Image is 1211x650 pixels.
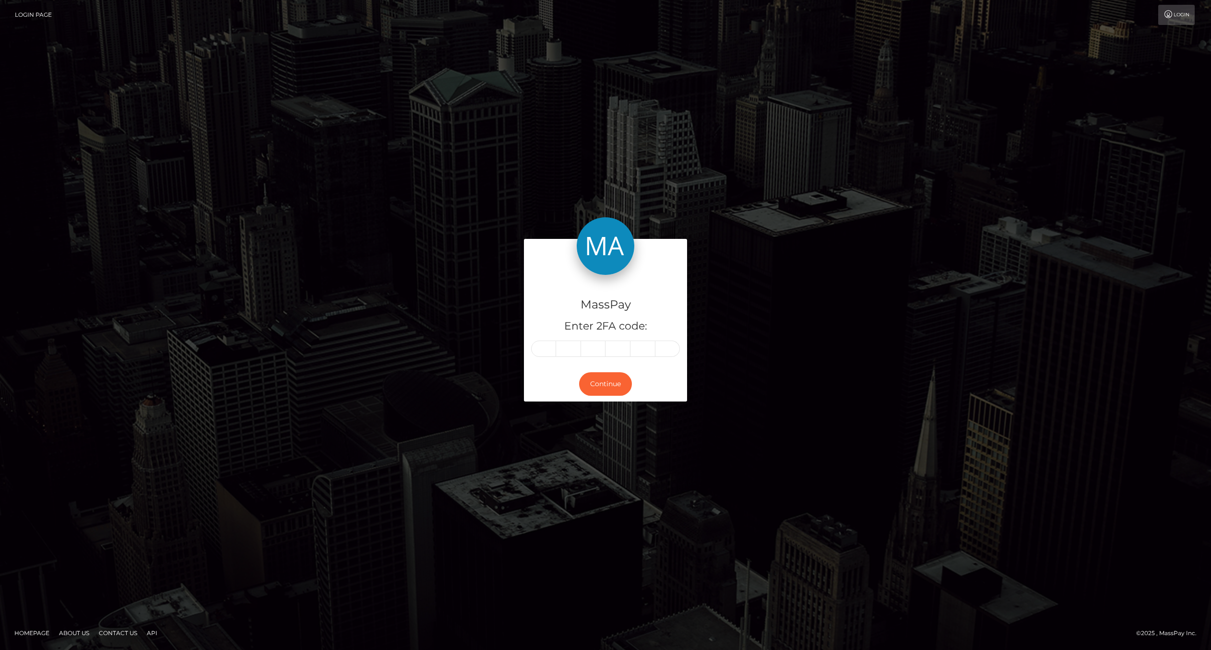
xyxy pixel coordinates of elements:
img: MassPay [577,217,634,275]
button: Continue [579,372,632,396]
h4: MassPay [531,296,680,313]
div: © 2025 , MassPay Inc. [1136,628,1204,638]
a: Homepage [11,626,53,640]
a: Login Page [15,5,52,25]
a: About Us [55,626,93,640]
a: Contact Us [95,626,141,640]
a: Login [1158,5,1195,25]
a: API [143,626,161,640]
h5: Enter 2FA code: [531,319,680,334]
